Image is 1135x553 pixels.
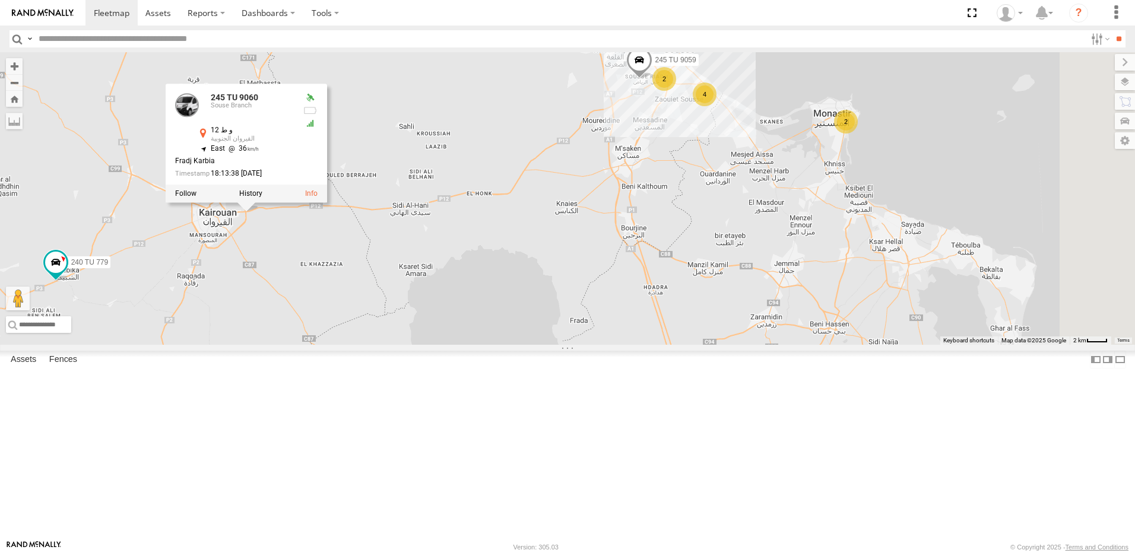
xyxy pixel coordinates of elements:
[175,170,294,177] div: Date/time of location update
[211,126,294,134] div: و ط 12
[1114,351,1126,368] label: Hide Summary Table
[1010,544,1128,551] div: © Copyright 2025 -
[175,189,196,198] label: Realtime tracking of Asset
[211,144,225,152] span: East
[25,30,34,47] label: Search Query
[6,113,23,129] label: Measure
[303,119,318,128] div: GSM Signal = 5
[1001,337,1066,344] span: Map data ©2025 Google
[43,351,83,368] label: Fences
[175,157,294,165] div: Fradj Karbia
[1070,336,1111,345] button: Map Scale: 2 km per 32 pixels
[303,106,318,115] div: No battery health information received from this device.
[834,110,858,134] div: 2
[1073,337,1086,344] span: 2 km
[693,82,716,106] div: 4
[1117,338,1130,343] a: Terms
[652,67,676,91] div: 2
[993,4,1027,22] div: Nejah Benkhalifa
[943,336,994,345] button: Keyboard shortcuts
[6,287,30,310] button: Drag Pegman onto the map to open Street View
[1086,30,1112,47] label: Search Filter Options
[225,144,259,152] span: 36
[1115,132,1135,149] label: Map Settings
[6,91,23,107] button: Zoom Home
[5,351,42,368] label: Assets
[1069,4,1088,23] i: ?
[211,102,294,109] div: Souse Branch
[6,74,23,91] button: Zoom out
[71,258,109,266] span: 240 TU 779
[175,93,199,117] a: View Asset Details
[1090,351,1102,368] label: Dock Summary Table to the Left
[7,541,61,553] a: Visit our Website
[1102,351,1114,368] label: Dock Summary Table to the Right
[239,189,262,198] label: View Asset History
[305,189,318,198] a: View Asset Details
[513,544,559,551] div: Version: 305.03
[655,56,696,64] span: 245 TU 9059
[12,9,74,17] img: rand-logo.svg
[1066,544,1128,551] a: Terms and Conditions
[303,93,318,103] div: Valid GPS Fix
[211,93,258,102] a: 245 TU 9060
[211,135,294,142] div: القيروان الجنوبية
[6,58,23,74] button: Zoom in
